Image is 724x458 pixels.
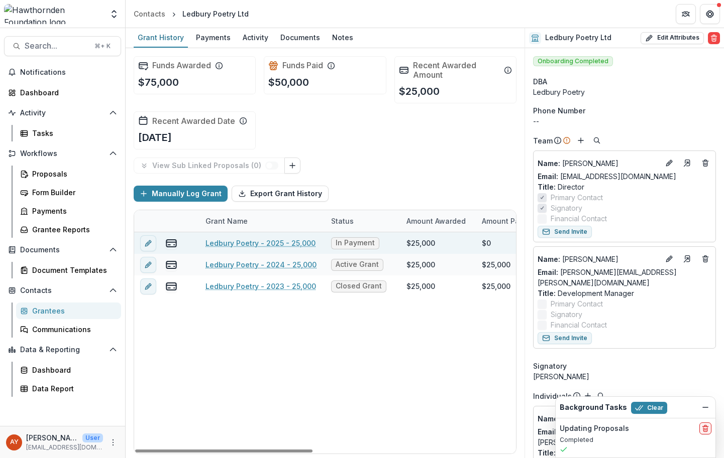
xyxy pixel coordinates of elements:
button: edit [140,257,156,273]
a: Email: [PERSON_NAME][EMAIL_ADDRESS][PERSON_NAME][DOMAIN_NAME] [538,426,711,447]
p: Director [538,182,711,192]
div: Status [325,216,360,226]
a: Email: [EMAIL_ADDRESS][DOMAIN_NAME] [538,171,676,182]
span: DBA [533,76,547,87]
p: User [82,433,103,442]
div: Communications [32,324,113,335]
a: Document Templates [16,262,121,278]
button: view-payments [165,259,177,271]
button: Deletes [699,157,711,169]
span: Financial Contact [551,213,607,224]
div: Amount Awarded [400,210,476,232]
button: Clear [631,402,667,414]
p: Team [533,135,553,146]
button: Partners [676,4,696,24]
div: Grantee Reports [32,224,113,235]
span: In Payment [336,239,375,247]
h2: Funds Awarded [152,61,211,70]
a: Payments [192,28,235,48]
p: [PERSON_NAME] [538,158,659,169]
button: delete [699,422,711,434]
a: Form Builder [16,184,121,201]
div: Grantees [32,306,113,316]
a: Proposals [16,166,121,182]
button: Open Workflows [4,145,121,162]
p: Individuals [533,391,572,401]
button: Link Grants [284,158,300,174]
h2: Ledbury Poetry Ltd [545,34,611,42]
span: Name : [538,159,560,168]
p: $75,000 [138,75,179,90]
button: edit [140,235,156,251]
button: View Sub Linked Proposals (0) [134,158,285,174]
div: Activity [239,30,272,45]
span: Name : [538,414,560,423]
div: $25,000 [406,259,435,270]
div: Payments [32,206,113,216]
div: Grant History [134,30,188,45]
p: [PERSON_NAME] [538,254,659,264]
span: Activity [20,109,105,117]
div: $25,000 [406,281,435,291]
div: Ledbury Poetry Ltd [182,9,249,19]
button: Manually Log Grant [134,186,228,202]
nav: breadcrumb [130,7,253,21]
span: Email: [538,427,558,436]
img: Hawthornden Foundation logo [4,4,103,24]
span: Signatory [551,203,582,213]
div: $25,000 [482,259,510,270]
a: Go to contact [679,251,695,267]
a: Go to contact [679,155,695,171]
div: Proposals [32,169,113,179]
span: Data & Reporting [20,346,105,354]
h2: Background Tasks [560,403,627,412]
div: -- [533,116,716,126]
button: More [107,436,119,448]
p: Completed [560,435,711,444]
a: Contacts [130,7,169,21]
div: Documents [276,30,324,45]
button: Dismiss [699,401,711,413]
a: Ledbury Poetry - 2025 - 25,000 [205,238,316,248]
a: Grant History [134,28,188,48]
div: Status [325,210,400,232]
div: ⌘ + K [92,41,113,52]
button: Add [575,134,587,146]
a: Dashboard [16,362,121,378]
span: Search... [25,41,88,51]
span: Closed Grant [336,282,382,290]
button: Send Invite [538,332,592,344]
div: Dashboard [32,365,113,375]
p: [DATE] [138,130,172,145]
a: Name: [PERSON_NAME] [538,158,659,169]
div: Tasks [32,128,113,138]
span: Primary Contact [551,298,603,309]
p: Publishing and Marketing [538,447,711,458]
span: Email: [538,268,558,276]
button: view-payments [165,237,177,249]
span: Financial Contact [551,320,607,330]
div: Ledbury Poetry [533,87,716,97]
button: Open entity switcher [107,4,121,24]
div: Data Report [32,383,113,394]
a: Dashboard [4,84,121,101]
div: $25,000 [482,281,510,291]
a: Grantee Reports [16,221,121,238]
p: $50,000 [268,75,309,90]
a: Ledbury Poetry - 2024 - 25,000 [205,259,317,270]
button: Open Activity [4,105,121,121]
span: Title : [538,448,556,457]
span: Phone Number [533,105,585,116]
div: Contacts [134,9,165,19]
span: Title : [538,289,556,297]
button: Search [595,390,607,402]
a: Name: [PERSON_NAME] [538,254,659,264]
div: Payments [192,30,235,45]
div: Document Templates [32,265,113,275]
span: Email: [538,172,558,181]
a: Payments [16,203,121,219]
div: Amount Paid [476,210,551,232]
button: Send Invite [538,226,592,238]
span: Signatory [533,361,567,371]
button: Delete [708,32,720,44]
